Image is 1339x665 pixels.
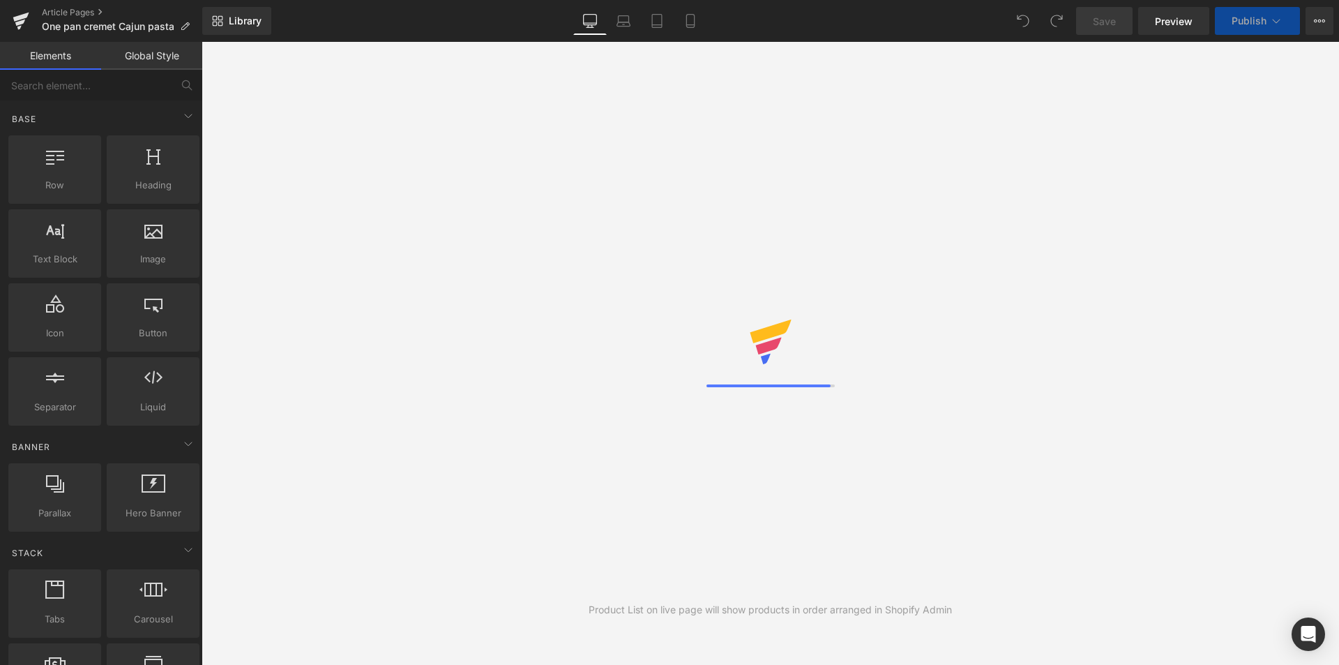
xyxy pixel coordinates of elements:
span: Hero Banner [111,506,195,521]
span: Carousel [111,612,195,627]
span: Row [13,178,97,193]
span: Stack [10,546,45,560]
span: Preview [1155,14,1193,29]
button: Publish [1215,7,1300,35]
span: Parallax [13,506,97,521]
span: Banner [10,440,52,454]
button: More [1306,7,1333,35]
span: Separator [13,400,97,414]
span: Button [111,326,195,341]
a: Article Pages [42,7,202,18]
span: Tabs [13,612,97,627]
span: Text Block [13,252,97,267]
span: Base [10,112,38,126]
span: Save [1093,14,1116,29]
span: Library [229,15,262,27]
a: New Library [202,7,271,35]
a: Global Style [101,42,202,70]
span: Publish [1232,15,1266,27]
div: Product List on live page will show products in order arranged in Shopify Admin [589,602,952,618]
a: Preview [1138,7,1209,35]
div: Open Intercom Messenger [1292,618,1325,651]
a: Desktop [573,7,607,35]
span: Heading [111,178,195,193]
span: Icon [13,326,97,341]
button: Redo [1043,7,1071,35]
span: Image [111,252,195,267]
span: One pan cremet Cajun pasta [42,21,174,32]
a: Mobile [674,7,707,35]
span: Liquid [111,400,195,414]
a: Laptop [607,7,640,35]
button: Undo [1009,7,1037,35]
a: Tablet [640,7,674,35]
